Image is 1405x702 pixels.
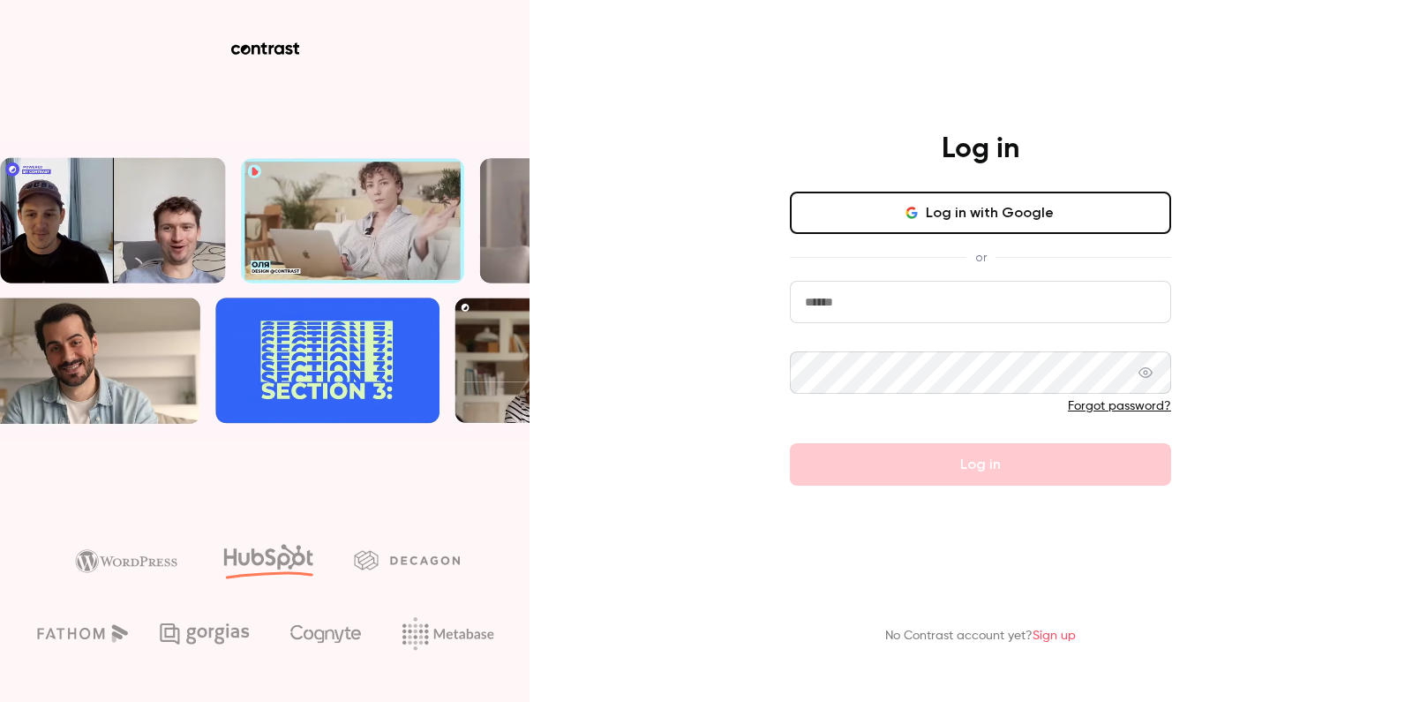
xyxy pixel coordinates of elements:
p: No Contrast account yet? [885,627,1076,645]
button: Log in with Google [790,192,1171,234]
h4: Log in [942,132,1019,167]
span: or [966,248,996,267]
a: Forgot password? [1068,400,1171,412]
a: Sign up [1033,630,1076,642]
img: decagon [354,550,460,570]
